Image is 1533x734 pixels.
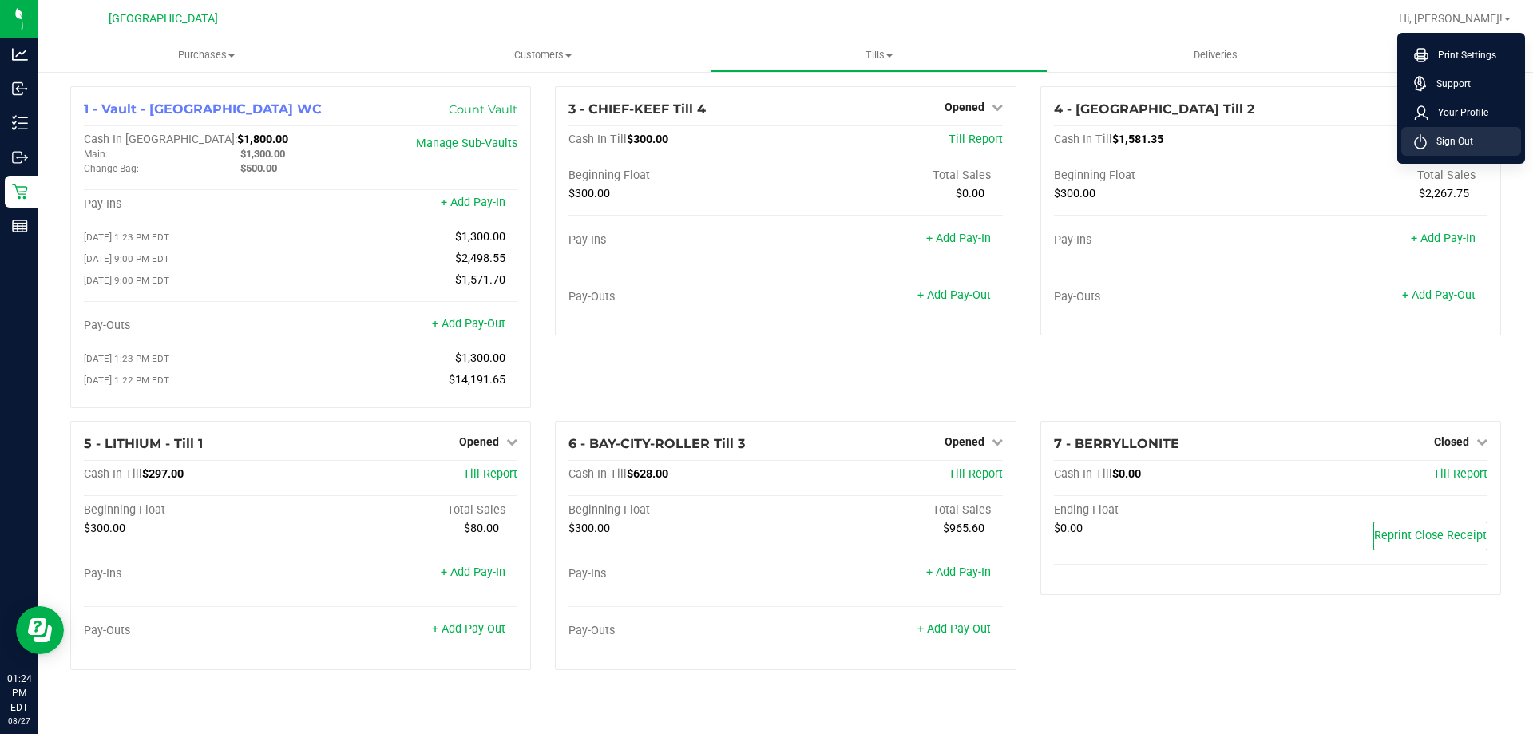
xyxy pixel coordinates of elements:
div: Beginning Float [84,503,301,518]
a: Customers [374,38,711,72]
div: Pay-Outs [568,624,786,638]
span: Hi, [PERSON_NAME]! [1399,12,1503,25]
li: Sign Out [1401,127,1521,156]
span: $300.00 [1054,187,1095,200]
p: 01:24 PM EDT [7,672,31,715]
inline-svg: Inbound [12,81,28,97]
span: Closed [1434,435,1469,448]
span: $1,571.70 [455,273,505,287]
span: 5 - LITHIUM - Till 1 [84,436,203,451]
a: Purchases [38,38,374,72]
span: [GEOGRAPHIC_DATA] [109,12,218,26]
span: $2,498.55 [455,252,505,265]
div: Pay-Ins [568,233,786,248]
span: Cash In [GEOGRAPHIC_DATA]: [84,133,237,146]
a: + Add Pay-Out [1402,288,1476,302]
div: Pay-Outs [568,290,786,304]
span: [DATE] 1:23 PM EDT [84,353,169,364]
span: Support [1427,76,1471,92]
div: Total Sales [301,503,518,518]
span: 6 - BAY-CITY-ROLLER Till 3 [568,436,745,451]
div: Pay-Ins [84,197,301,212]
a: Count Vault [449,102,517,117]
span: $1,300.00 [455,230,505,244]
span: $1,800.00 [237,133,288,146]
span: $0.00 [1112,467,1141,481]
inline-svg: Inventory [12,115,28,131]
span: $297.00 [142,467,184,481]
a: + Add Pay-Out [432,622,505,636]
div: Total Sales [1270,169,1487,183]
span: $0.00 [956,187,984,200]
div: Total Sales [786,503,1003,518]
div: Beginning Float [568,169,786,183]
span: $628.00 [627,467,668,481]
span: Deliveries [1172,48,1259,62]
button: Reprint Close Receipt [1373,522,1487,550]
span: $1,300.00 [455,351,505,365]
inline-svg: Retail [12,184,28,200]
span: $0.00 [1054,522,1083,535]
span: Cash In Till [568,133,627,146]
a: + Add Pay-In [926,232,991,245]
span: 7 - BERRYLLONITE [1054,436,1179,451]
p: 08/27 [7,715,31,727]
span: Opened [459,435,499,448]
span: Reprint Close Receipt [1374,529,1487,542]
span: 1 - Vault - [GEOGRAPHIC_DATA] WC [84,101,322,117]
div: Beginning Float [1054,169,1271,183]
span: [DATE] 1:22 PM EDT [84,375,169,386]
span: $80.00 [464,522,499,535]
div: Ending Float [1054,503,1271,518]
span: $1,581.35 [1112,133,1163,146]
a: Deliveries [1048,38,1384,72]
span: Cash In Till [1054,133,1112,146]
div: Pay-Outs [84,624,301,638]
div: Pay-Ins [84,567,301,581]
a: + Add Pay-Out [432,317,505,331]
span: Cash In Till [84,467,142,481]
a: Till Report [949,467,1003,481]
a: Till Report [949,133,1003,146]
span: [DATE] 9:00 PM EDT [84,253,169,264]
span: Customers [375,48,710,62]
div: Pay-Outs [84,319,301,333]
span: Your Profile [1428,105,1488,121]
a: + Add Pay-In [1411,232,1476,245]
span: Tills [711,48,1046,62]
span: Change Bag: [84,163,139,174]
span: [DATE] 9:00 PM EDT [84,275,169,286]
inline-svg: Reports [12,218,28,234]
span: $300.00 [568,522,610,535]
inline-svg: Analytics [12,46,28,62]
span: $2,267.75 [1419,187,1469,200]
a: + Add Pay-Out [917,288,991,302]
a: Till Report [463,467,517,481]
div: Total Sales [786,169,1003,183]
span: $14,191.65 [449,373,505,387]
span: Print Settings [1428,47,1496,63]
span: 4 - [GEOGRAPHIC_DATA] Till 2 [1054,101,1254,117]
span: Purchases [38,48,374,62]
span: 3 - CHIEF-KEEF Till 4 [568,101,706,117]
a: + Add Pay-In [441,196,505,209]
a: Manage Sub-Vaults [416,137,517,150]
iframe: Resource center [16,606,64,654]
div: Pay-Ins [568,567,786,581]
span: Opened [945,435,984,448]
span: Main: [84,149,108,160]
span: $1,300.00 [240,148,285,160]
span: Cash In Till [1054,467,1112,481]
a: Till Report [1433,467,1487,481]
span: $300.00 [627,133,668,146]
span: Opened [945,101,984,113]
span: $300.00 [84,522,125,535]
div: Beginning Float [568,503,786,518]
span: Sign Out [1427,133,1473,149]
div: Pay-Ins [1054,233,1271,248]
a: + Add Pay-In [926,565,991,579]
